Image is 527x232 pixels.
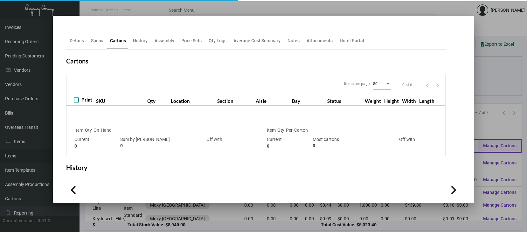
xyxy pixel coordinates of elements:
[373,81,391,86] mat-select: Items per page:
[422,80,433,90] button: Previous page
[433,80,443,90] button: Next page
[402,82,412,88] div: 0 of 0
[38,217,50,224] div: 0.51.2
[120,136,190,149] div: Sum by [PERSON_NAME]
[307,37,333,44] div: Attachments
[373,82,378,86] span: 50
[277,127,284,134] p: Qty
[181,37,202,44] div: Price Sets
[233,37,281,44] div: Average Cost Summary
[363,95,383,106] th: Weight
[169,95,216,106] th: Location
[133,37,148,44] div: History
[66,57,88,65] h2: Cartons
[344,81,371,87] div: Items per page:
[340,37,364,44] div: Hotel Portal
[110,37,126,44] div: Cartons
[91,37,103,44] div: Specs
[216,95,254,106] th: Section
[267,136,309,149] div: Current
[383,95,400,106] th: Height
[155,37,174,44] div: Assembly
[209,37,226,44] div: Qty Logs
[290,95,326,106] th: Bay
[267,127,276,134] p: Item
[94,95,146,106] th: SKU
[418,95,436,106] th: Length
[288,37,300,44] div: Notes
[326,95,363,106] th: Status
[146,95,169,106] th: Qty
[193,136,236,149] div: Off with
[81,96,92,104] span: Print
[400,95,418,106] th: Width
[74,136,117,149] div: Current
[3,217,35,224] div: Current version:
[85,127,92,134] p: Qty
[74,127,83,134] p: Item
[386,136,428,149] div: Off with
[66,164,87,171] h2: History
[94,127,99,134] p: On
[254,95,290,106] th: Aisle
[294,127,308,134] p: Carton
[101,127,112,134] p: Hand
[313,136,383,149] div: Most cartons
[286,127,293,134] p: Per
[70,37,84,44] div: Details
